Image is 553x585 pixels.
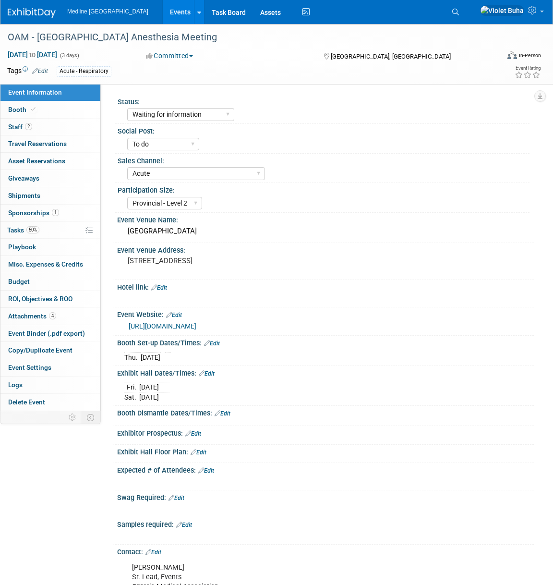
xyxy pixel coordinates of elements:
img: Violet Buha [480,5,524,16]
div: OAM - [GEOGRAPHIC_DATA] Anesthesia Meeting [4,29,489,46]
div: [GEOGRAPHIC_DATA] [124,224,527,239]
a: Sponsorships1 [0,205,100,221]
span: Event Settings [8,364,51,371]
td: Fri. [124,382,139,392]
div: Exhibitor Prospectus: [117,426,534,439]
span: Event Information [8,88,62,96]
a: Edit [204,340,220,347]
div: Sales Channel: [118,154,529,166]
a: Event Information [0,84,100,101]
div: Hotel link: [117,280,534,292]
div: Participation Size: [118,183,529,195]
a: Edit [199,370,215,377]
a: Giveaways [0,170,100,187]
div: Event Format [458,50,541,64]
a: Playbook [0,239,100,256]
td: Tags [7,66,48,77]
div: In-Person [518,52,541,59]
a: Tasks50% [0,222,100,239]
a: Edit [32,68,48,74]
div: Event Venue Name: [117,213,534,225]
a: Attachments4 [0,308,100,325]
span: Tasks [7,226,39,234]
a: Event Settings [0,359,100,376]
span: [DATE] [DATE] [7,50,58,59]
div: Status: [118,95,529,107]
td: [DATE] [141,352,160,362]
span: Budget [8,278,30,285]
a: Edit [198,467,214,474]
div: Acute - Respiratory [57,66,111,76]
div: Event Venue Address: [117,243,534,255]
span: Shipments [8,192,40,199]
div: Contact: [117,545,534,557]
a: ROI, Objectives & ROO [0,291,100,307]
span: [GEOGRAPHIC_DATA], [GEOGRAPHIC_DATA] [331,53,451,60]
a: Copy/Duplicate Event [0,342,100,359]
a: Edit [215,410,230,417]
span: Medline [GEOGRAPHIC_DATA] [67,8,148,15]
div: Expected # of Attendees: [117,463,534,475]
span: Sponsorships [8,209,59,217]
div: Booth Set-up Dates/Times: [117,336,534,348]
a: Asset Reservations [0,153,100,170]
a: Edit [176,522,192,528]
td: [DATE] [139,392,159,402]
span: Copy/Duplicate Event [8,346,72,354]
td: Toggle Event Tabs [81,411,101,424]
a: Delete Event [0,394,100,411]
span: to [28,51,37,59]
span: Attachments [8,312,56,320]
div: Swag Required: [117,490,534,503]
a: Budget [0,273,100,290]
pre: [STREET_ADDRESS] [128,256,280,265]
a: Logs [0,377,100,393]
td: Sat. [124,392,139,402]
span: Event Binder (.pdf export) [8,329,85,337]
span: Giveaways [8,174,39,182]
a: Edit [168,495,184,501]
div: Event Website: [117,307,534,320]
td: Thu. [124,352,141,362]
a: Edit [145,549,161,556]
a: [URL][DOMAIN_NAME] [129,322,196,330]
div: Booth Dismantle Dates/Times: [117,406,534,418]
span: Misc. Expenses & Credits [8,260,83,268]
div: Exhibit Hall Floor Plan: [117,445,534,457]
span: ROI, Objectives & ROO [8,295,72,303]
i: Booth reservation complete [31,107,36,112]
a: Edit [151,284,167,291]
a: Staff2 [0,119,100,135]
span: Booth [8,106,37,113]
a: Shipments [0,187,100,204]
div: Exhibit Hall Dates/Times: [117,366,534,378]
span: 1 [52,209,59,216]
button: Committed [143,51,197,61]
span: 4 [49,312,56,319]
a: Travel Reservations [0,135,100,152]
a: Edit [191,449,206,456]
span: 50% [26,226,39,233]
td: Personalize Event Tab Strip [64,411,81,424]
a: Edit [166,312,182,318]
span: (3 days) [59,52,79,59]
a: Event Binder (.pdf export) [0,325,100,342]
span: Asset Reservations [8,157,65,165]
a: Misc. Expenses & Credits [0,256,100,273]
img: ExhibitDay [8,8,56,18]
td: [DATE] [139,382,159,392]
img: Format-Inperson.png [507,51,517,59]
span: Delete Event [8,398,45,406]
span: Travel Reservations [8,140,67,147]
a: Edit [185,430,201,437]
span: 2 [25,123,32,130]
a: Booth [0,101,100,118]
div: Social Post: [118,124,529,136]
span: Logs [8,381,23,389]
span: Staff [8,123,32,131]
div: Samples required: [117,517,534,530]
span: Playbook [8,243,36,251]
div: Event Rating [515,66,541,71]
